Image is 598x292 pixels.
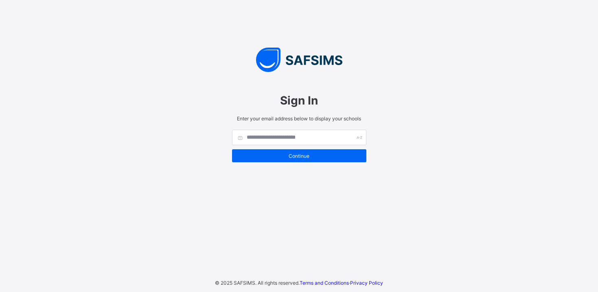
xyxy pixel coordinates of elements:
span: © 2025 SAFSIMS. All rights reserved. [215,280,300,286]
img: SAFSIMS Logo [224,48,375,72]
a: Terms and Conditions [300,280,349,286]
span: Enter your email address below to display your schools [232,115,366,122]
span: Continue [238,153,360,159]
a: Privacy Policy [350,280,383,286]
span: Sign In [232,94,366,107]
span: · [300,280,383,286]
